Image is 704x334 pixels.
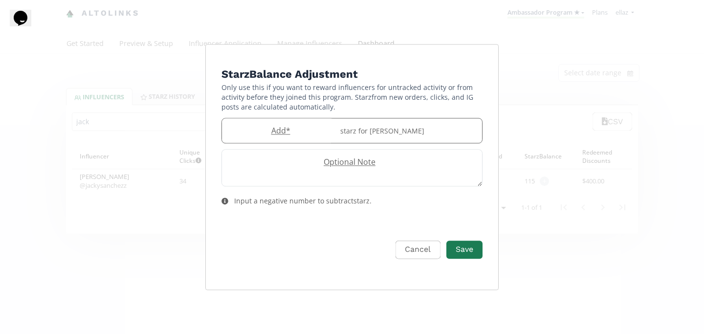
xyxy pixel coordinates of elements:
label: Add * [222,125,334,136]
div: starz for [PERSON_NAME] [334,118,482,143]
iframe: chat widget [10,10,41,39]
h4: Starz Balance Adjustment [221,66,483,83]
button: Save [446,241,483,259]
div: Edit Program [205,44,499,290]
div: Input a negative number to subtract starz . [234,196,372,206]
label: Optional Note [222,157,472,168]
button: Cancel [396,241,440,259]
p: Only use this if you want to reward influencers for untracked activity or from activity before th... [221,83,483,112]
